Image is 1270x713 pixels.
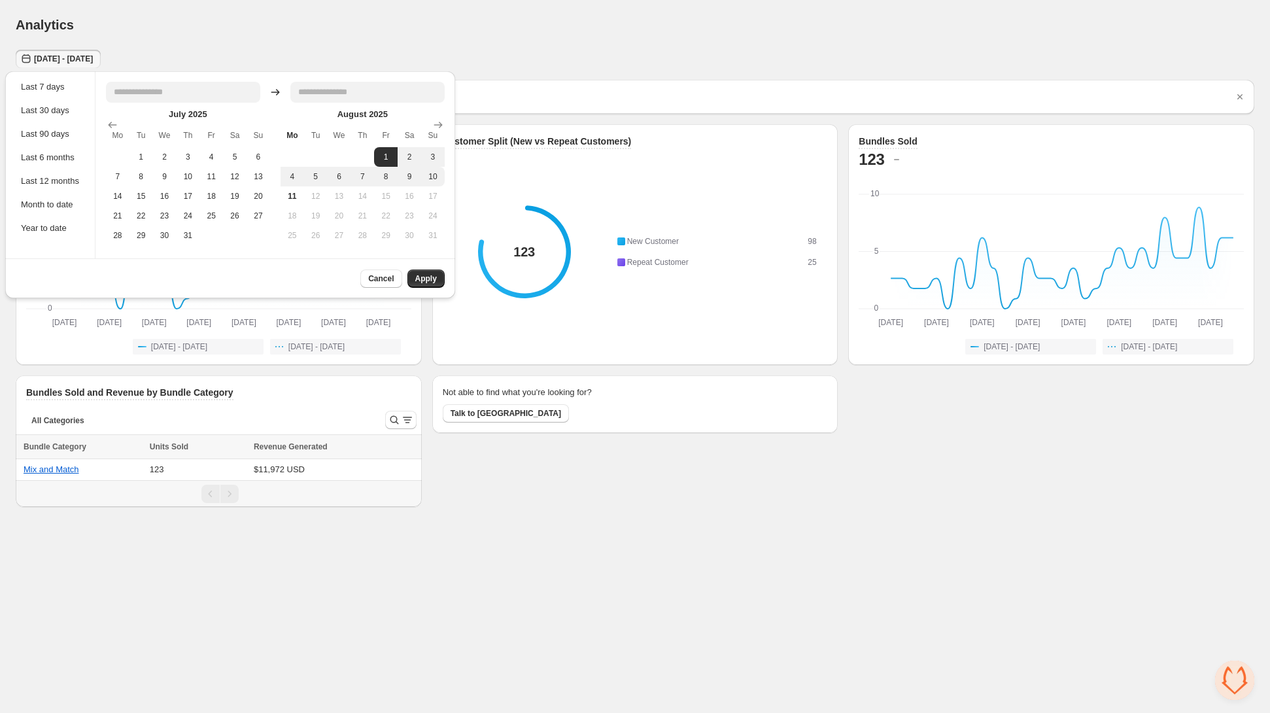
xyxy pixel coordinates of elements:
button: Today Sunday August 11 2025 [281,186,304,206]
button: Wednesday July 24 2025 [176,206,199,226]
button: Sunday August 18 2025 [281,206,304,226]
button: Friday August 30 2025 [398,226,421,245]
button: Revenue Generated [254,440,341,453]
th: Wednesday [328,124,351,147]
button: Saturday August 10 2025 [421,167,445,186]
button: Thursday July 18 2025 [199,186,223,206]
th: Saturday [223,124,247,147]
button: Mix and Match [24,464,79,474]
button: Wednesday July 10 2025 [176,167,199,186]
text: [DATE] [142,318,167,327]
button: Tuesday July 9 2025 [153,167,177,186]
button: Wednesday July 3 2025 [176,147,199,167]
button: Tuesday August 27 2025 [328,226,351,245]
button: Thursday August 22 2025 [374,206,398,226]
button: Apply [407,270,445,288]
th: Friday [199,124,223,147]
button: [DATE] - [DATE] [133,339,264,355]
span: Revenue Generated [254,440,328,453]
span: New Customer [627,237,679,246]
button: [DATE] - [DATE] [965,339,1096,355]
div: Last 90 days [21,128,79,141]
span: [DATE] - [DATE] [984,341,1040,352]
h3: Customer Split (New vs Repeat Customers) [443,135,632,148]
button: Thursday August 29 2025 [374,226,398,245]
button: Wednesday August 7 2025 [351,167,374,186]
span: Apply [415,273,437,284]
text: [DATE] [366,318,391,327]
button: Monday August 5 2025 [304,167,328,186]
button: Sunday July 28 2025 [106,226,129,245]
button: Wednesday July 31 2025 [176,226,199,245]
h2: 123 [859,149,884,170]
span: Cancel [368,273,394,284]
span: [DATE] - [DATE] [151,341,207,352]
button: Sunday August 4 2025 [281,167,304,186]
button: Monday August 26 2025 [304,226,328,245]
button: Cancel [360,270,402,288]
button: Tuesday July 16 2025 [153,186,177,206]
text: [DATE] [186,318,211,327]
button: Sunday August 25 2025 [281,226,304,245]
button: Sunday July 7 2025 [106,167,129,186]
text: [DATE] [879,318,904,327]
span: $11,972 USD [254,464,305,474]
button: Thursday August 15 2025 [374,186,398,206]
text: 0 [874,304,879,313]
div: Month to date [21,198,79,211]
button: Friday August 9 2025 [398,167,421,186]
a: Open chat [1215,661,1254,700]
button: Tuesday August 6 2025 [328,167,351,186]
button: Wednesday July 17 2025 [176,186,199,206]
text: [DATE] [1107,318,1132,327]
button: Monday August 19 2025 [304,206,328,226]
h3: Bundles Sold [859,135,917,148]
button: Monday July 8 2025 [129,167,153,186]
button: Show previous month, June 2025 [103,116,122,134]
text: [DATE] [970,318,995,327]
text: [DATE] [52,318,77,327]
text: [DATE] [232,318,256,327]
text: [DATE] [1061,318,1086,327]
button: Saturday July 20 2025 [247,186,270,206]
th: Friday [374,124,398,147]
button: Tuesday August 20 2025 [328,206,351,226]
button: Friday August 16 2025 [398,186,421,206]
button: Monday July 22 2025 [129,206,153,226]
text: [DATE] [924,318,949,327]
button: Thursday July 4 2025 [199,147,223,167]
text: [DATE] [277,318,301,327]
div: Bundle Category [24,440,142,453]
caption: July 2025 [106,108,270,124]
button: Saturday July 13 2025 [247,167,270,186]
span: Units Sold [150,440,188,453]
button: Wednesday August 28 2025 [351,226,374,245]
text: [DATE] [1153,318,1178,327]
th: Monday [106,124,129,147]
span: Repeat Customer [627,258,689,267]
button: Sunday July 21 2025 [106,206,129,226]
th: Thursday [176,124,199,147]
h3: Bundles Sold and Revenue by Bundle Category [26,386,233,399]
button: [DATE] - [DATE] [16,50,101,68]
button: Show next month, September 2025 [429,116,447,134]
th: Saturday [398,124,421,147]
td: New Customer [625,234,808,249]
button: Thursday July 11 2025 [199,167,223,186]
text: [DATE] [1016,318,1040,327]
button: Thursday July 25 2025 [199,206,223,226]
button: Units Sold [150,440,201,453]
button: Monday July 15 2025 [129,186,153,206]
nav: Pagination [16,480,422,507]
button: Saturday August 31 2025 [421,226,445,245]
button: Saturday August 24 2025 [421,206,445,226]
button: Saturday July 6 2025 [247,147,270,167]
button: Thursday August 8 2025 [374,167,398,186]
caption: August 2025 [281,108,445,124]
button: Wednesday August 21 2025 [351,206,374,226]
text: [DATE] [321,318,346,327]
text: [DATE] [1198,318,1223,327]
span: [DATE] - [DATE] [1121,341,1177,352]
button: Monday August 12 2025 [304,186,328,206]
button: Saturday August 3 2025 [421,147,445,167]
